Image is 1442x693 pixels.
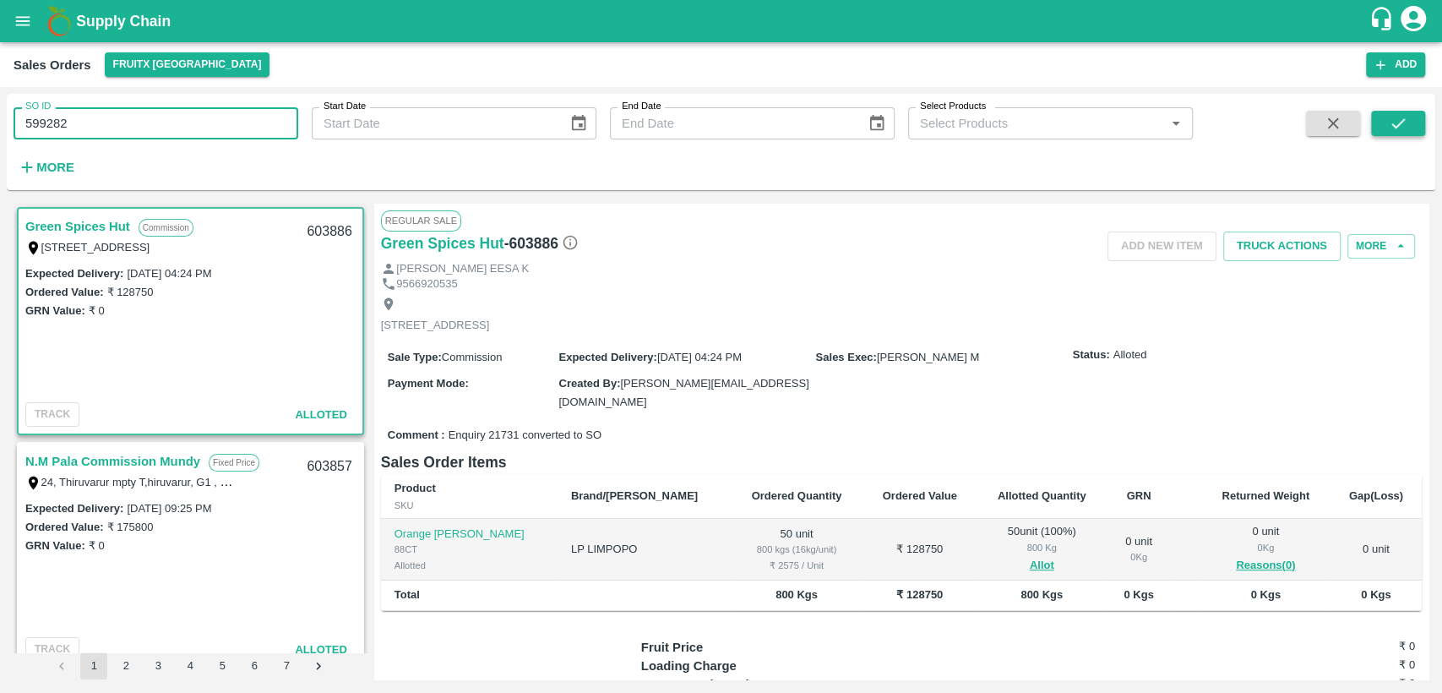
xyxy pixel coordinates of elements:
div: Sales Orders [14,54,91,76]
input: Select Products [913,112,1160,134]
button: Select DC [105,52,270,77]
div: 603857 [297,447,362,487]
label: Payment Mode : [388,377,469,390]
label: ₹ 0 [89,539,105,552]
label: Start Date [324,100,366,113]
label: Expected Delivery : [558,351,656,363]
td: LP LIMPOPO [558,519,731,581]
p: [STREET_ADDRESS] [381,318,490,334]
button: Choose date [563,107,595,139]
div: account of current user [1398,3,1428,39]
p: 9566920535 [396,276,457,292]
h6: Sales Order Items [381,450,1422,474]
label: Ordered Value: [25,521,103,533]
td: 0 unit [1330,519,1422,581]
p: Fruit Price [641,638,835,657]
label: Select Products [920,100,986,113]
p: [PERSON_NAME] EESA K [396,261,529,277]
b: 800 Kgs [1020,588,1063,601]
span: [PERSON_NAME] M [877,351,979,363]
div: SKU [395,498,544,513]
a: N.M Pala Commission Mundy [25,450,200,472]
div: 800 kgs (16kg/unit) [744,542,849,557]
button: Reasons(0) [1215,556,1317,576]
b: Total [395,588,420,601]
p: Orange [PERSON_NAME] [395,527,544,543]
label: Expected Delivery : [25,267,123,280]
button: Allot [1030,556,1054,576]
span: Commission [442,351,503,363]
span: Alloted [295,408,346,421]
label: [DATE] 04:24 PM [127,267,211,280]
h6: - 603886 [504,232,579,255]
button: Choose date [861,107,893,139]
nav: pagination navigation [46,652,335,679]
div: 0 unit [1120,534,1157,565]
span: [DATE] 04:24 PM [657,351,742,363]
label: [DATE] 09:25 PM [127,502,211,515]
strong: More [36,161,74,174]
label: 24, Thiruvarur mpty T,hiruvarur, G1 , old bus stand , [GEOGRAPHIC_DATA] -610001, [GEOGRAPHIC_DATA... [41,475,616,488]
label: ₹ 175800 [106,521,153,533]
p: Commission [139,219,193,237]
h6: ₹ 0 [1286,675,1415,692]
label: Created By : [558,377,620,390]
span: Enquiry 21731 converted to SO [449,428,601,444]
div: 0 unit [1215,524,1317,575]
button: Go to page 2 [112,652,139,679]
b: Product [395,482,436,494]
button: page 1 [80,652,107,679]
span: Alloted [295,643,346,656]
label: SO ID [25,100,51,113]
h6: ₹ 0 [1286,657,1415,674]
button: Add [1366,52,1425,77]
button: Go to page 3 [144,652,171,679]
span: Regular Sale [381,210,461,231]
div: Allotted [395,558,544,573]
div: 50 unit ( 100 %) [990,524,1093,575]
label: Status: [1073,347,1110,363]
input: End Date [610,107,854,139]
div: ₹ 2575 / Unit [744,558,849,573]
div: customer-support [1369,6,1398,36]
b: Gap(Loss) [1349,489,1403,502]
a: Supply Chain [76,9,1369,33]
button: open drawer [3,2,42,41]
b: Supply Chain [76,13,171,30]
td: 50 unit [731,519,862,581]
label: GRN Value: [25,539,85,552]
b: 0 Kgs [1361,588,1390,601]
p: Fixed Price [209,454,259,472]
b: Allotted Quantity [998,489,1086,502]
a: Green Spices Hut [381,232,504,255]
label: ₹ 128750 [106,286,153,298]
a: Green Spices Hut [25,216,130,237]
button: Go to next page [305,652,332,679]
div: 0 Kg [1120,549,1157,565]
label: Sale Type : [388,351,442,363]
div: 800 Kg [990,540,1093,555]
b: 0 Kgs [1251,588,1281,601]
label: GRN Value: [25,304,85,317]
div: 88CT [395,542,544,557]
b: Ordered Quantity [752,489,842,502]
div: 0 Kg [1215,540,1317,555]
label: Comment : [388,428,445,444]
label: End Date [622,100,661,113]
label: [STREET_ADDRESS] [41,241,150,254]
button: Go to page 5 [209,652,236,679]
div: 603886 [297,212,362,252]
span: [PERSON_NAME][EMAIL_ADDRESS][DOMAIN_NAME] [558,377,808,408]
button: Go to page 7 [273,652,300,679]
input: Start Date [312,107,556,139]
label: Expected Delivery : [25,502,123,515]
label: Ordered Value: [25,286,103,298]
b: Ordered Value [883,489,957,502]
b: GRN [1127,489,1151,502]
img: logo [42,4,76,38]
b: ₹ 128750 [896,588,943,601]
button: Go to page 6 [241,652,268,679]
b: 800 Kgs [775,588,818,601]
button: More [1347,234,1415,259]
